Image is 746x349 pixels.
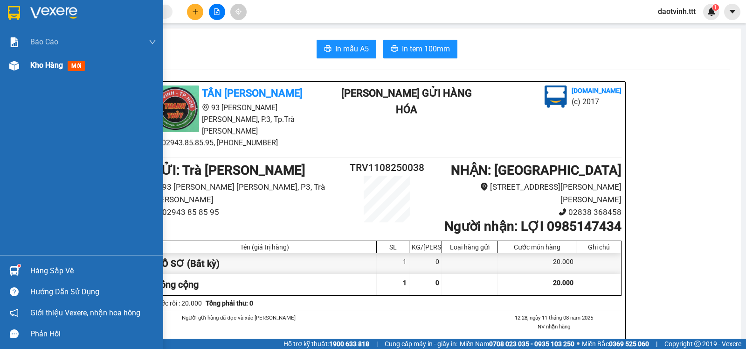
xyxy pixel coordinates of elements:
sup: 1 [712,4,719,11]
span: question-circle [10,287,19,296]
b: GỬI : Trà [PERSON_NAME] [152,163,305,178]
span: Miền Bắc [582,339,649,349]
span: message [10,329,19,338]
button: file-add [209,4,225,20]
button: caret-down [724,4,740,20]
span: 1 [403,279,407,286]
button: aim [230,4,247,20]
li: 02943.85.85.95, [PHONE_NUMBER] [152,137,326,149]
button: printerIn tem 100mm [383,40,457,58]
div: Hàng sắp về [30,264,156,278]
div: SL [379,243,407,251]
span: Báo cáo [30,36,58,48]
div: Cước món hàng [500,243,573,251]
div: Loại hàng gửi [444,243,495,251]
li: 02943 85 85 95 [152,206,348,219]
div: Ghi chú [579,243,619,251]
div: 1 [377,253,409,274]
span: Cung cấp máy in - giấy in: [385,339,457,349]
span: printer [324,45,332,54]
div: HỒ SƠ (Bất kỳ) [153,253,377,274]
li: Người gửi hàng đã đọc và xác [PERSON_NAME] [171,313,306,322]
li: 12:28, ngày 11 tháng 08 năm 2025 [486,313,622,322]
li: 93 [PERSON_NAME] [PERSON_NAME], P3, Trà [PERSON_NAME] [152,181,348,206]
span: 0 [435,279,439,286]
sup: 1 [18,264,21,267]
span: mới [68,61,85,71]
span: | [376,339,378,349]
button: printerIn mẫu A5 [317,40,376,58]
li: [STREET_ADDRESS][PERSON_NAME][PERSON_NAME] [426,181,622,206]
h2: TRV1108250038 [348,160,426,176]
span: plus [192,8,199,15]
span: notification [10,308,19,317]
span: Miền Nam [460,339,574,349]
img: logo-vxr [8,6,20,20]
span: Giới thiệu Vexere, nhận hoa hồng [30,307,140,319]
span: caret-down [728,7,737,16]
div: 20.000 [498,253,576,274]
span: environment [480,183,488,191]
div: 0 [409,253,442,274]
img: logo.jpg [152,85,199,132]
img: icon-new-feature [707,7,716,16]
span: ⚪️ [577,342,580,346]
span: down [149,38,156,46]
span: 20.000 [553,279,573,286]
img: warehouse-icon [9,266,19,276]
button: plus [187,4,203,20]
img: solution-icon [9,37,19,47]
b: TÂN [PERSON_NAME] [202,87,303,99]
span: Kho hàng [30,61,63,70]
span: Tổng cộng [155,279,199,290]
div: KG/[PERSON_NAME] [412,243,439,251]
span: copyright [694,341,701,347]
img: logo.jpg [545,85,567,108]
b: Tổng phải thu: 0 [206,299,253,307]
div: Cước rồi : 20.000 [152,298,202,308]
span: | [656,339,657,349]
li: 93 [PERSON_NAME] [PERSON_NAME], P.3, Tp.Trà [PERSON_NAME] [152,102,326,137]
strong: 0369 525 060 [609,340,649,348]
strong: 0708 023 035 - 0935 103 250 [489,340,574,348]
span: In tem 100mm [402,43,450,55]
span: printer [391,45,398,54]
b: [PERSON_NAME] GỬI HÀNG HÓA [341,87,472,115]
div: Tên (giá trị hàng) [155,243,374,251]
span: 1 [714,4,717,11]
span: phone [559,208,566,216]
b: NHẬN : [GEOGRAPHIC_DATA] [451,163,622,178]
span: daotvinh.ttt [650,6,703,17]
span: Hỗ trợ kỹ thuật: [283,339,369,349]
div: Phản hồi [30,327,156,341]
span: file-add [214,8,220,15]
img: warehouse-icon [9,61,19,71]
li: NV nhận hàng [486,322,622,331]
span: In mẫu A5 [335,43,369,55]
span: aim [235,8,242,15]
strong: 1900 633 818 [329,340,369,348]
li: (c) 2017 [572,96,622,107]
span: environment [202,104,209,111]
li: 02838 368458 [426,206,622,219]
b: [DOMAIN_NAME] [572,87,622,94]
b: Người nhận : LỢI 0985147434 [444,219,622,234]
div: Hướng dẫn sử dụng [30,285,156,299]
